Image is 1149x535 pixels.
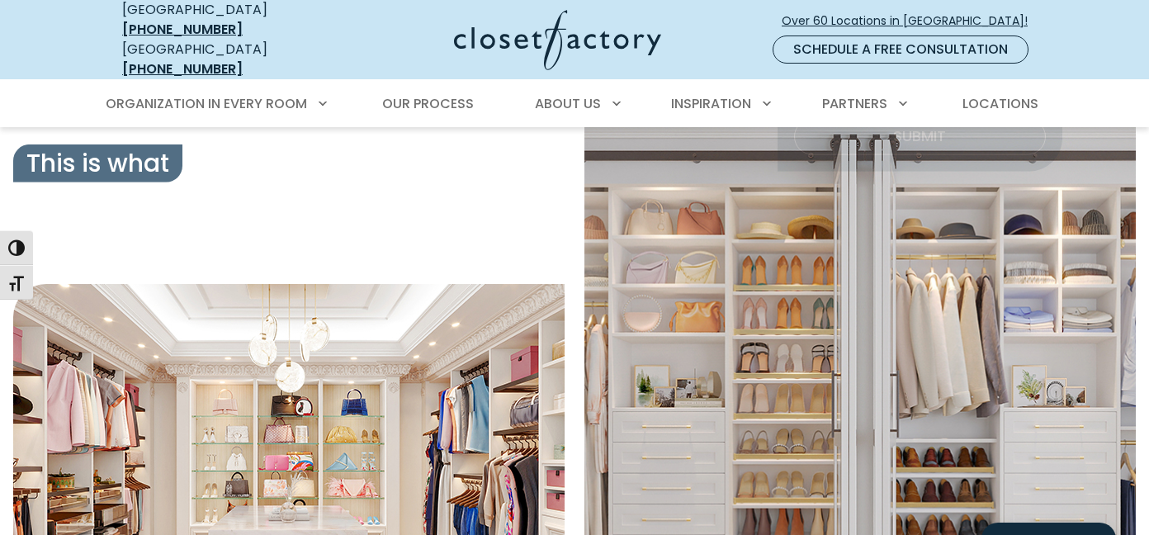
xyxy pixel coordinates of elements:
[781,7,1042,36] a: Over 60 Locations in [GEOGRAPHIC_DATA]!
[822,94,887,113] span: Partners
[671,94,751,113] span: Inspiration
[122,59,243,78] a: [PHONE_NUMBER]
[773,36,1028,64] a: Schedule a Free Consultation
[382,94,474,113] span: Our Process
[782,12,1041,30] span: Over 60 Locations in [GEOGRAPHIC_DATA]!
[94,81,1055,127] nav: Primary Menu
[122,20,243,39] a: [PHONE_NUMBER]
[454,10,661,70] img: Closet Factory Logo
[122,40,324,79] div: [GEOGRAPHIC_DATA]
[106,94,307,113] span: Organization in Every Room
[13,144,182,182] span: This is what
[535,94,601,113] span: About Us
[962,94,1038,113] span: Locations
